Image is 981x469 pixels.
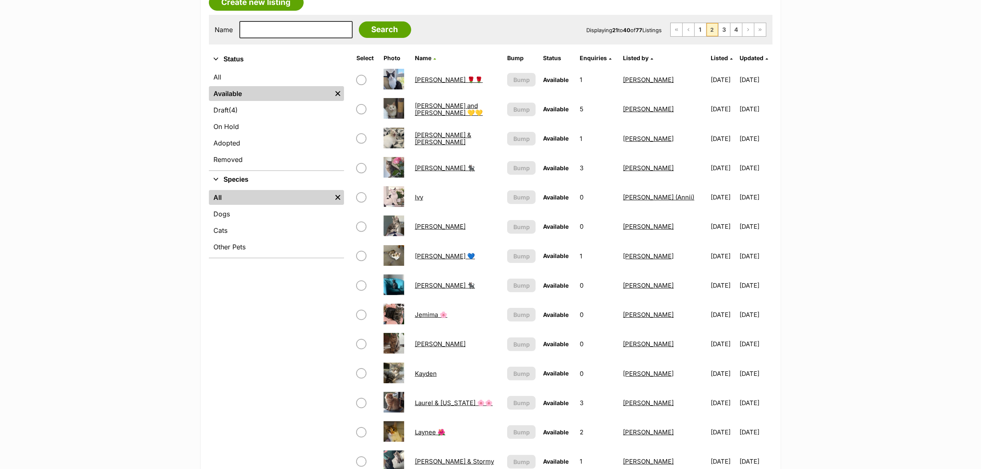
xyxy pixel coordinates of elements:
[507,220,536,234] button: Bump
[740,54,768,61] a: Updated
[507,308,536,321] button: Bump
[209,86,332,101] a: Available
[415,428,445,436] a: Laynee 🌺
[707,66,739,94] td: [DATE]
[513,340,530,349] span: Bump
[543,340,569,347] span: Available
[543,164,569,171] span: Available
[209,136,344,150] a: Adopted
[209,174,344,185] button: Species
[623,311,674,319] a: [PERSON_NAME]
[209,103,344,117] a: Draft
[415,54,436,61] a: Name
[740,359,772,388] td: [DATE]
[415,281,475,289] a: [PERSON_NAME] 🐈‍⬛
[623,223,674,230] a: [PERSON_NAME]
[707,23,718,36] span: Page 2
[576,330,619,358] td: 0
[623,193,694,201] a: [PERSON_NAME] (Annii)
[513,399,530,407] span: Bump
[707,389,739,417] td: [DATE]
[543,429,569,436] span: Available
[415,76,483,84] a: [PERSON_NAME] 🌹🌹
[229,105,238,115] span: (4)
[623,164,674,172] a: [PERSON_NAME]
[740,183,772,211] td: [DATE]
[384,157,404,178] img: Humphrey 🐈‍⬛
[623,457,674,465] a: [PERSON_NAME]
[415,164,475,172] a: [PERSON_NAME] 🐈‍⬛
[707,154,739,182] td: [DATE]
[415,340,466,348] a: [PERSON_NAME]
[415,131,471,146] a: [PERSON_NAME] & [PERSON_NAME]
[543,106,569,113] span: Available
[719,23,730,36] a: Page 3
[507,103,536,116] button: Bump
[332,190,344,205] a: Remove filter
[587,27,662,33] span: Displaying to of Listings
[543,194,569,201] span: Available
[507,338,536,351] button: Bump
[730,23,742,36] a: Page 4
[513,457,530,466] span: Bump
[353,52,380,65] th: Select
[513,75,530,84] span: Bump
[576,418,619,446] td: 2
[576,154,619,182] td: 3
[623,281,674,289] a: [PERSON_NAME]
[740,95,772,123] td: [DATE]
[507,161,536,175] button: Bump
[576,359,619,388] td: 0
[623,340,674,348] a: [PERSON_NAME]
[707,330,739,358] td: [DATE]
[209,223,344,238] a: Cats
[209,239,344,254] a: Other Pets
[613,27,618,33] strong: 21
[513,193,530,202] span: Bump
[670,23,766,37] nav: Pagination
[384,245,404,266] img: Jarvis Cocker 💙
[576,300,619,329] td: 0
[740,54,764,61] span: Updated
[513,134,530,143] span: Bump
[359,21,411,38] input: Search
[742,23,754,36] a: Next page
[415,193,423,201] a: Ivy
[740,212,772,241] td: [DATE]
[623,135,674,143] a: [PERSON_NAME]
[707,183,739,211] td: [DATE]
[513,281,530,290] span: Bump
[209,54,344,65] button: Status
[513,164,530,172] span: Bump
[576,183,619,211] td: 0
[576,271,619,300] td: 0
[707,242,739,270] td: [DATE]
[507,455,536,469] button: Bump
[384,392,404,413] img: Laurel & Montana 🌸🌸
[513,223,530,231] span: Bump
[543,76,569,83] span: Available
[415,223,466,230] a: [PERSON_NAME]
[415,252,475,260] a: [PERSON_NAME] 💙
[507,190,536,204] button: Bump
[707,95,739,123] td: [DATE]
[543,458,569,465] span: Available
[415,399,493,407] a: Laurel & [US_STATE] 🌸🌸
[507,73,536,87] button: Bump
[623,105,674,113] a: [PERSON_NAME]
[215,26,233,33] label: Name
[623,54,649,61] span: Listed by
[513,369,530,378] span: Bump
[707,359,739,388] td: [DATE]
[543,135,569,142] span: Available
[543,311,569,318] span: Available
[740,66,772,94] td: [DATE]
[507,367,536,380] button: Bump
[707,271,739,300] td: [DATE]
[740,242,772,270] td: [DATE]
[623,428,674,436] a: [PERSON_NAME]
[671,23,682,36] a: First page
[543,252,569,259] span: Available
[209,152,344,167] a: Removed
[740,300,772,329] td: [DATE]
